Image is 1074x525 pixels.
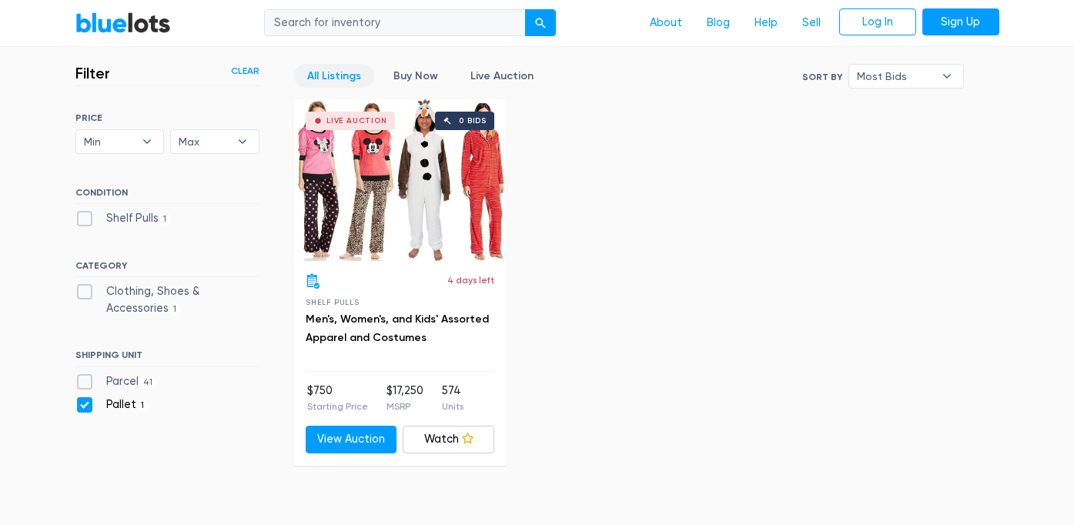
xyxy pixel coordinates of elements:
[84,130,135,153] span: Min
[442,383,463,413] li: 574
[742,8,790,38] a: Help
[306,313,489,344] a: Men's, Women's, and Kids' Assorted Apparel and Costumes
[169,303,182,316] span: 1
[857,65,934,88] span: Most Bids
[139,376,158,389] span: 41
[839,8,916,36] a: Log In
[403,426,494,453] a: Watch
[637,8,694,38] a: About
[75,12,171,34] a: BlueLots
[226,130,259,153] b: ▾
[386,383,423,413] li: $17,250
[694,8,742,38] a: Blog
[306,426,397,453] a: View Auction
[131,130,163,153] b: ▾
[447,273,494,287] p: 4 days left
[802,70,842,84] label: Sort By
[231,64,259,78] a: Clear
[459,117,487,125] div: 0 bids
[326,117,387,125] div: Live Auction
[75,260,259,277] h6: CATEGORY
[264,9,526,37] input: Search for inventory
[922,8,999,36] a: Sign Up
[380,64,451,88] a: Buy Now
[293,99,507,261] a: Live Auction 0 bids
[159,213,172,226] span: 1
[179,130,229,153] span: Max
[307,400,368,413] p: Starting Price
[75,396,149,413] label: Pallet
[931,65,963,88] b: ▾
[75,349,259,366] h6: SHIPPING UNIT
[75,64,110,82] h3: Filter
[386,400,423,413] p: MSRP
[75,187,259,204] h6: CONDITION
[75,112,259,123] h6: PRICE
[306,298,360,306] span: Shelf Pulls
[136,400,149,413] span: 1
[75,373,158,390] label: Parcel
[294,64,374,88] a: All Listings
[790,8,833,38] a: Sell
[307,383,368,413] li: $750
[442,400,463,413] p: Units
[75,210,172,227] label: Shelf Pulls
[457,64,547,88] a: Live Auction
[75,283,259,316] label: Clothing, Shoes & Accessories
